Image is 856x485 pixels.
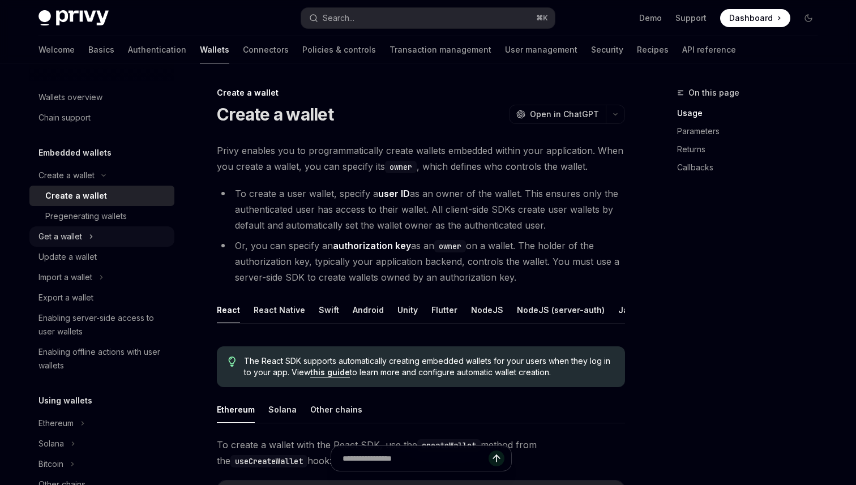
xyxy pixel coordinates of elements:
[682,36,736,63] a: API reference
[397,297,418,323] button: Unity
[417,439,481,452] code: createWallet
[29,287,174,308] a: Export a wallet
[268,396,297,423] button: Solana
[799,9,818,27] button: Toggle dark mode
[38,311,168,338] div: Enabling server-side access to user wallets
[333,240,411,251] strong: authorization key
[729,12,773,24] span: Dashboard
[38,437,64,450] div: Solana
[618,297,638,323] button: Java
[434,240,466,252] code: owner
[38,417,74,430] div: Ethereum
[301,8,555,28] button: Search...⌘K
[128,36,186,63] a: Authentication
[509,105,606,124] button: Open in ChatGPT
[254,297,305,323] button: React Native
[530,109,599,120] span: Open in ChatGPT
[29,247,174,267] a: Update a wallet
[217,87,625,98] div: Create a wallet
[29,308,174,342] a: Enabling server-side access to user wallets
[29,206,174,226] a: Pregenerating wallets
[29,186,174,206] a: Create a wallet
[200,36,229,63] a: Wallets
[217,437,625,469] span: To create a wallet with the React SDK, use the method from the hook:
[471,297,503,323] button: NodeJS
[38,345,168,372] div: Enabling offline actions with user wallets
[378,188,410,199] strong: user ID
[302,36,376,63] a: Policies & controls
[38,10,109,26] img: dark logo
[505,36,577,63] a: User management
[29,108,174,128] a: Chain support
[591,36,623,63] a: Security
[228,357,236,367] svg: Tip
[385,161,417,173] code: owner
[45,189,107,203] div: Create a wallet
[217,396,255,423] button: Ethereum
[38,36,75,63] a: Welcome
[489,450,504,466] button: Send message
[38,457,63,471] div: Bitcoin
[310,396,362,423] button: Other chains
[677,122,827,140] a: Parameters
[38,146,112,160] h5: Embedded wallets
[431,297,457,323] button: Flutter
[38,394,92,407] h5: Using wallets
[217,238,625,285] li: Or, you can specify an as an on a wallet. The holder of the authorization key, typically your app...
[243,36,289,63] a: Connectors
[390,36,491,63] a: Transaction management
[217,297,240,323] button: React
[217,143,625,174] span: Privy enables you to programmatically create wallets embedded within your application. When you c...
[319,297,339,323] button: Swift
[38,91,102,104] div: Wallets overview
[88,36,114,63] a: Basics
[38,169,95,182] div: Create a wallet
[38,291,93,304] div: Export a wallet
[217,104,333,125] h1: Create a wallet
[720,9,790,27] a: Dashboard
[45,209,127,223] div: Pregenerating wallets
[29,87,174,108] a: Wallets overview
[637,36,669,63] a: Recipes
[536,14,548,23] span: ⌘ K
[217,186,625,233] li: To create a user wallet, specify a as an owner of the wallet. This ensures only the authenticated...
[639,12,662,24] a: Demo
[323,11,354,25] div: Search...
[29,342,174,376] a: Enabling offline actions with user wallets
[38,230,82,243] div: Get a wallet
[353,297,384,323] button: Android
[688,86,739,100] span: On this page
[675,12,707,24] a: Support
[38,250,97,264] div: Update a wallet
[677,158,827,177] a: Callbacks
[517,297,605,323] button: NodeJS (server-auth)
[310,367,350,377] a: this guide
[677,140,827,158] a: Returns
[38,271,92,284] div: Import a wallet
[38,111,91,125] div: Chain support
[244,355,614,378] span: The React SDK supports automatically creating embedded wallets for your users when they log in to...
[677,104,827,122] a: Usage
